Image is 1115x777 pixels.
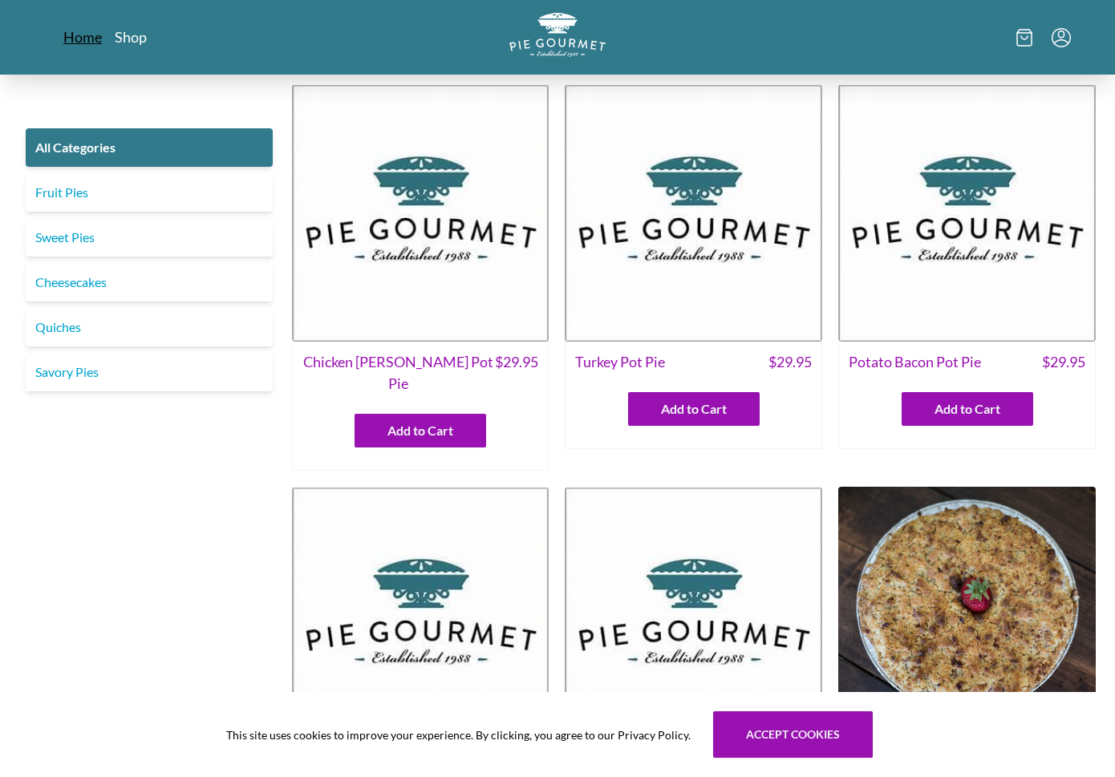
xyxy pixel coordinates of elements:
[26,218,273,257] a: Sweet Pies
[628,392,760,426] button: Add to Cart
[849,351,981,373] span: Potato Bacon Pot Pie
[713,711,873,758] button: Accept cookies
[355,414,486,447] button: Add to Cart
[661,399,727,419] span: Add to Cart
[509,13,606,57] img: logo
[387,421,453,440] span: Add to Cart
[768,351,812,373] span: $ 29.95
[1052,28,1071,47] button: Menu
[26,308,273,346] a: Quiches
[1042,351,1085,373] span: $ 29.95
[509,13,606,62] a: Logo
[26,353,273,391] a: Savory Pies
[302,351,496,395] span: Chicken [PERSON_NAME] Pot Pie
[63,27,102,47] a: Home
[115,27,147,47] a: Shop
[838,487,1096,744] img: Apple-Strawberry
[292,487,549,744] img: Spicy Chicken Quiche
[902,392,1033,426] button: Add to Cart
[226,726,691,743] span: This site uses cookies to improve your experience. By clicking, you agree to our Privacy Policy.
[565,487,822,744] img: Spinach Artichoke Quiche
[292,84,549,342] img: Chicken Curry Pot Pie
[495,351,538,395] span: $ 29.95
[838,84,1096,342] img: Potato Bacon Pot Pie
[575,351,665,373] span: Turkey Pot Pie
[26,263,273,301] a: Cheesecakes
[26,128,273,167] a: All Categories
[935,399,1000,419] span: Add to Cart
[26,173,273,212] a: Fruit Pies
[565,84,822,342] img: Turkey Pot Pie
